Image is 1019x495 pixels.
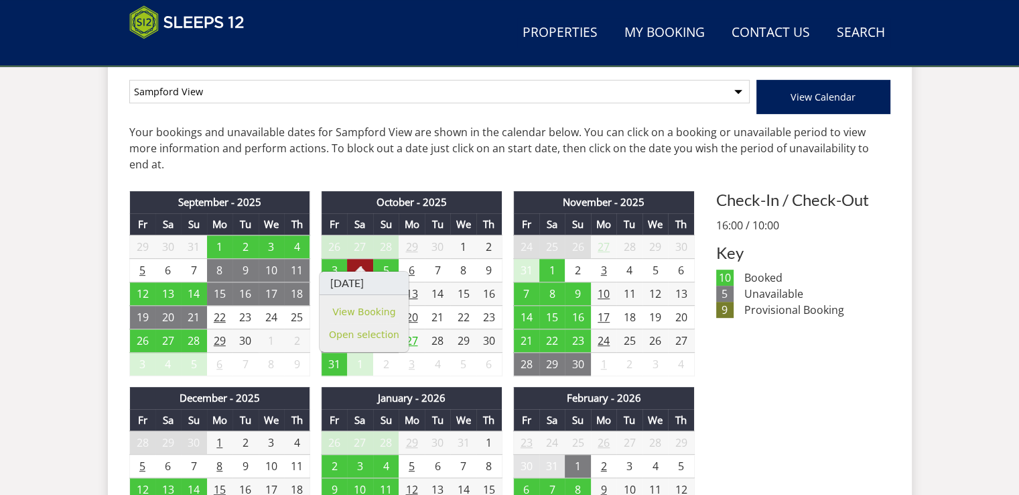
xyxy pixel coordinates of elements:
td: 5 [129,455,155,478]
th: Sa [155,213,182,235]
td: 27 [616,431,642,455]
td: 2 [284,329,310,353]
td: 20 [399,306,425,329]
th: Tu [425,213,451,235]
td: 2 [591,455,617,478]
td: 24 [591,329,617,353]
td: 2 [616,353,642,376]
th: Mo [399,213,425,235]
th: September - 2025 [129,191,310,213]
th: Su [565,409,591,431]
td: 18 [284,282,310,306]
th: We [450,409,476,431]
th: Su [181,409,207,431]
td: 6 [668,259,694,282]
th: Su [373,409,399,431]
td: 27 [155,329,182,353]
a: View Booking [329,305,399,319]
td: 1 [591,353,617,376]
td: 6 [155,455,182,478]
th: Th [284,409,310,431]
td: 2 [373,353,399,376]
td: 20 [668,306,694,329]
th: We [642,213,669,235]
td: 19 [642,306,669,329]
td: 23 [513,431,539,455]
td: 28 [425,329,451,353]
th: Su [181,213,207,235]
button: View Calendar [756,80,890,114]
td: 8 [207,455,233,478]
th: Mo [399,409,425,431]
td: 1 [565,455,591,478]
td: 4 [616,259,642,282]
td: 3 [322,259,348,282]
a: My Booking [619,18,710,48]
h3: [DATE] [320,272,409,295]
td: 5 [642,259,669,282]
td: 14 [513,306,539,329]
td: 17 [259,282,285,306]
td: 2 [476,235,502,259]
td: 17 [591,306,617,329]
th: Tu [616,409,642,431]
th: Fr [129,409,155,431]
td: 2 [322,455,348,478]
th: January - 2026 [322,387,502,409]
td: 22 [539,329,565,353]
td: 7 [181,455,207,478]
td: 29 [668,431,694,455]
td: 31 [513,259,539,282]
th: We [450,213,476,235]
td: 5 [399,455,425,478]
td: 3 [399,353,425,376]
td: 16 [565,306,591,329]
td: 12 [642,282,669,306]
td: 8 [259,353,285,376]
th: Tu [616,213,642,235]
td: 29 [129,235,155,259]
td: 13 [399,282,425,306]
td: 4 [284,431,310,455]
td: 26 [565,235,591,259]
th: We [259,213,285,235]
dt: 10 [716,270,734,286]
td: 28 [129,431,155,455]
td: 15 [539,306,565,329]
td: 28 [373,235,399,259]
td: 6 [399,259,425,282]
td: 10 [591,282,617,306]
td: 28 [181,329,207,353]
td: 6 [155,259,182,282]
p: 16:00 / 10:00 [716,217,890,233]
th: Tu [232,409,259,431]
td: 21 [425,306,451,329]
td: 28 [616,235,642,259]
th: Th [476,409,502,431]
td: 7 [513,282,539,306]
th: Fr [513,409,539,431]
td: 11 [616,282,642,306]
th: Sa [347,213,373,235]
td: 25 [284,306,310,329]
td: 5 [129,259,155,282]
td: 26 [591,431,617,455]
td: 14 [425,282,451,306]
td: 9 [284,353,310,376]
td: 4 [425,353,451,376]
td: 22 [207,306,233,329]
td: 8 [450,259,476,282]
th: We [259,409,285,431]
td: 30 [155,235,182,259]
td: 3 [616,455,642,478]
td: 1 [207,235,233,259]
td: 30 [232,329,259,353]
th: Th [668,213,694,235]
a: Contact Us [726,18,815,48]
td: 18 [616,306,642,329]
td: 2 [232,431,259,455]
a: Properties [517,18,603,48]
td: 26 [322,235,348,259]
td: 2 [565,259,591,282]
td: 7 [425,259,451,282]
